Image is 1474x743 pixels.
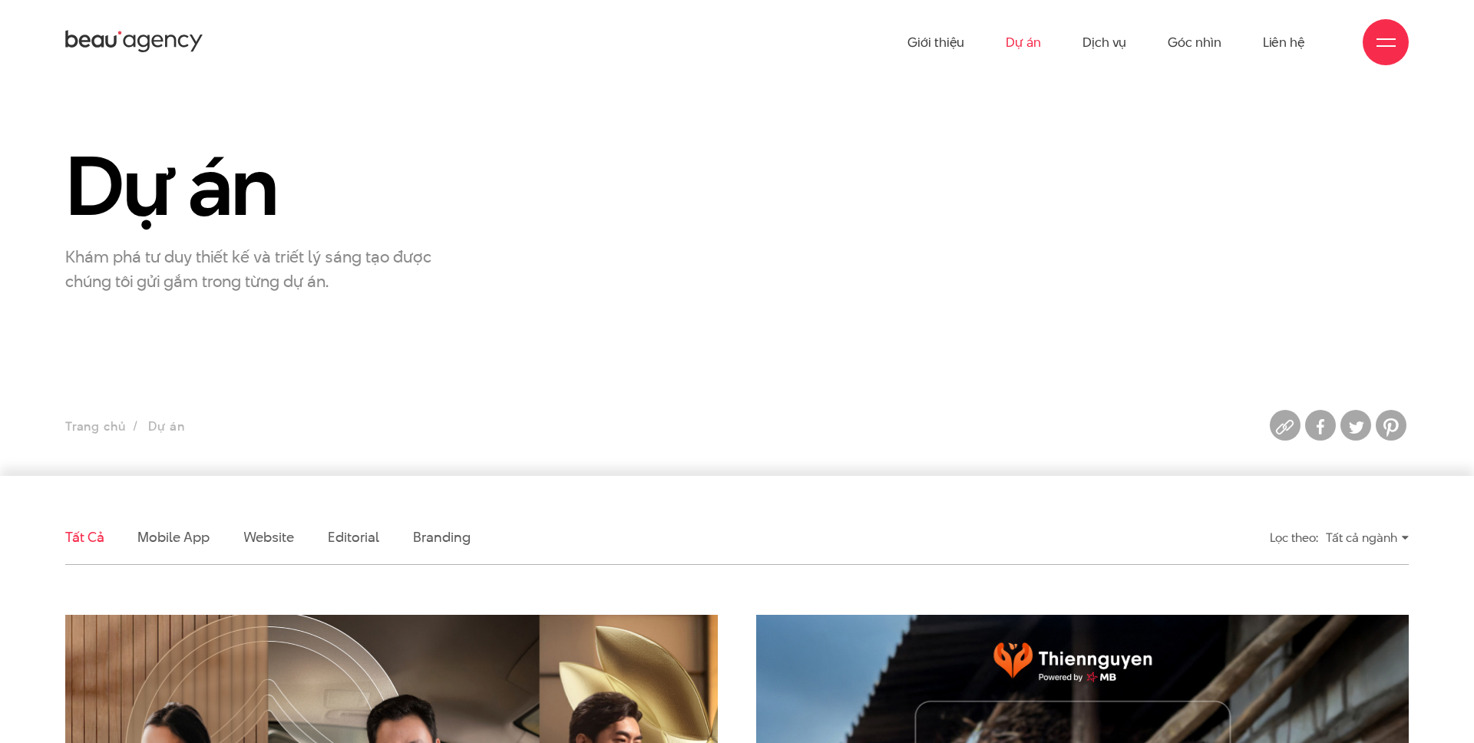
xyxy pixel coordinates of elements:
[1326,524,1409,551] div: Tất cả ngành
[328,527,379,547] a: Editorial
[1270,524,1318,551] div: Lọc theo:
[413,527,470,547] a: Branding
[65,244,449,293] p: Khám phá tư duy thiết kế và triết lý sáng tạo được chúng tôi gửi gắm trong từng dự án.
[65,527,104,547] a: Tất cả
[65,418,125,435] a: Trang chủ
[137,527,209,547] a: Mobile app
[65,142,487,230] h1: Dự án
[243,527,294,547] a: Website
